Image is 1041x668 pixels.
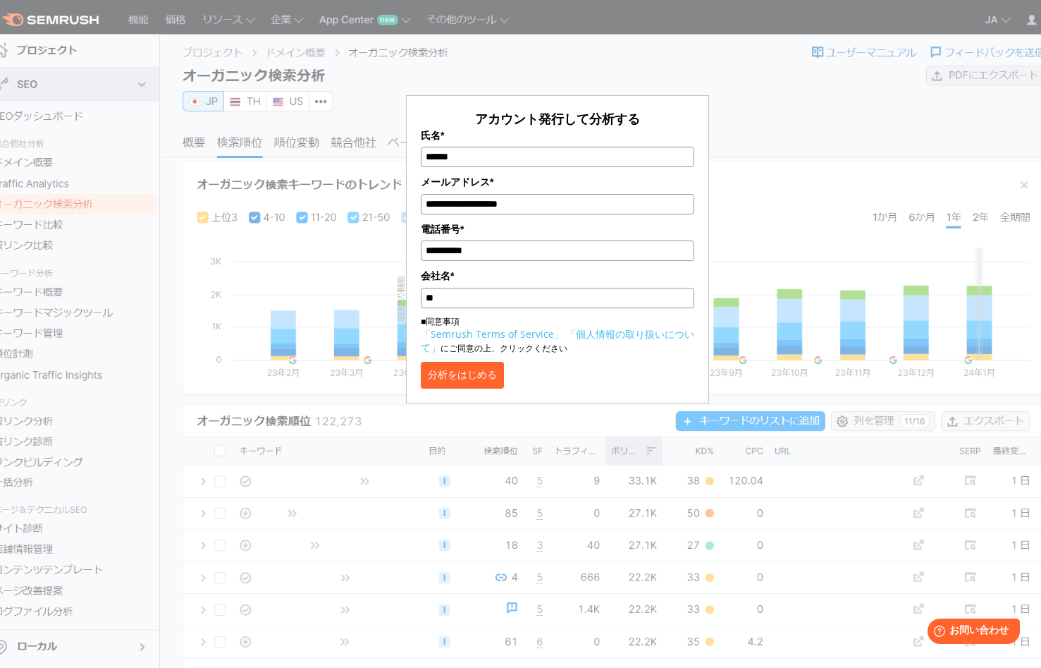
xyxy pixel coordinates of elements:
[421,327,694,354] a: 「個人情報の取り扱いについて」
[421,174,694,190] label: メールアドレス*
[421,362,504,389] button: 分析をはじめる
[421,221,694,237] label: 電話番号*
[916,613,1025,652] iframe: Help widget launcher
[421,315,694,355] p: ■同意事項 にご同意の上、クリックください
[475,110,640,127] span: アカウント発行して分析する
[421,327,564,341] a: 「Semrush Terms of Service」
